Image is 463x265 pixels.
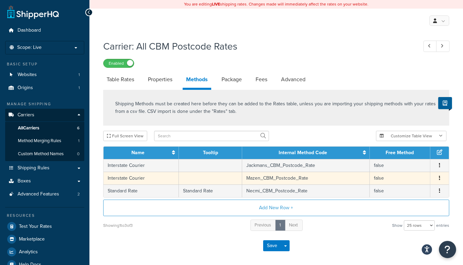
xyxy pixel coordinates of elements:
button: Save [263,240,282,251]
span: Marketplace [19,236,45,242]
td: Standard Rate [179,184,242,197]
a: AllCarriers6 [5,122,84,135]
p: Shipping Methods must be created here before they can be added to the Rates table, unless you are... [115,100,437,115]
a: Advanced [278,71,309,88]
td: Mazen_CBM_Postcode_Rate [242,172,369,184]
a: Methods [183,71,211,90]
span: 0 [77,151,79,157]
span: Analytics [19,249,38,255]
a: 1 [275,220,286,231]
span: Origins [18,85,33,91]
span: Method Merging Rules [18,138,61,144]
button: Show Help Docs [438,97,452,109]
span: Previous [255,222,271,228]
td: Necmi_CBM_Postcode_Rate [242,184,369,197]
td: Interstate Courier [104,159,179,172]
a: Origins1 [5,82,84,94]
b: LIVE [212,1,220,7]
a: Carriers [5,109,84,121]
a: Dashboard [5,24,84,37]
span: 1 [78,138,79,144]
td: Standard Rate [104,184,179,197]
a: Analytics [5,246,84,258]
a: Custom Method Names0 [5,148,84,160]
span: entries [436,221,449,230]
th: Tooltip [179,147,242,159]
div: Manage Shipping [5,101,84,107]
td: false [370,172,430,184]
li: Advanced Features [5,188,84,201]
div: Resources [5,213,84,219]
li: Custom Method Names [5,148,84,160]
label: Enabled [104,59,134,67]
h1: Carrier: All CBM Postcode Rates [103,40,411,53]
a: Marketplace [5,233,84,245]
span: Carriers [18,112,34,118]
td: false [370,184,430,197]
a: Websites1 [5,68,84,81]
a: Internal Method Code [279,149,327,156]
button: Full Screen View [103,131,147,141]
input: Search [154,131,269,141]
div: Showing 1 to 3 of 3 [103,221,133,230]
td: Jackmans_CBM_Postcode_Rate [242,159,369,172]
button: Add New Row + [103,200,449,216]
li: Carriers [5,109,84,161]
span: Next [289,222,298,228]
li: Origins [5,82,84,94]
span: 1 [78,72,80,78]
a: Previous Record [423,41,437,52]
a: Next Record [436,41,450,52]
a: Properties [144,71,176,88]
a: Package [218,71,245,88]
span: Boxes [18,178,31,184]
button: Customize Table View [376,131,446,141]
div: Basic Setup [5,61,84,67]
span: 6 [77,125,79,131]
span: Dashboard [18,28,41,33]
a: Table Rates [103,71,138,88]
a: Advanced Features2 [5,188,84,201]
a: Method Merging Rules1 [5,135,84,147]
span: 1 [78,85,80,91]
span: Custom Method Names [18,151,64,157]
td: Interstate Courier [104,172,179,184]
li: Method Merging Rules [5,135,84,147]
td: false [370,159,430,172]
button: Open Resource Center [439,241,456,258]
a: Test Your Rates [5,220,84,233]
span: 2 [77,191,80,197]
span: Websites [18,72,37,78]
span: All Carriers [18,125,39,131]
a: Next [285,220,303,231]
li: Websites [5,68,84,81]
a: Shipping Rules [5,162,84,174]
a: Boxes [5,175,84,188]
a: Name [131,149,144,156]
a: Fees [252,71,271,88]
span: Advanced Features [18,191,59,197]
span: Scope: Live [17,45,42,51]
th: Free Method [370,147,430,159]
a: Previous [250,220,276,231]
span: Shipping Rules [18,165,50,171]
span: Show [392,221,402,230]
span: Test Your Rates [19,224,52,230]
